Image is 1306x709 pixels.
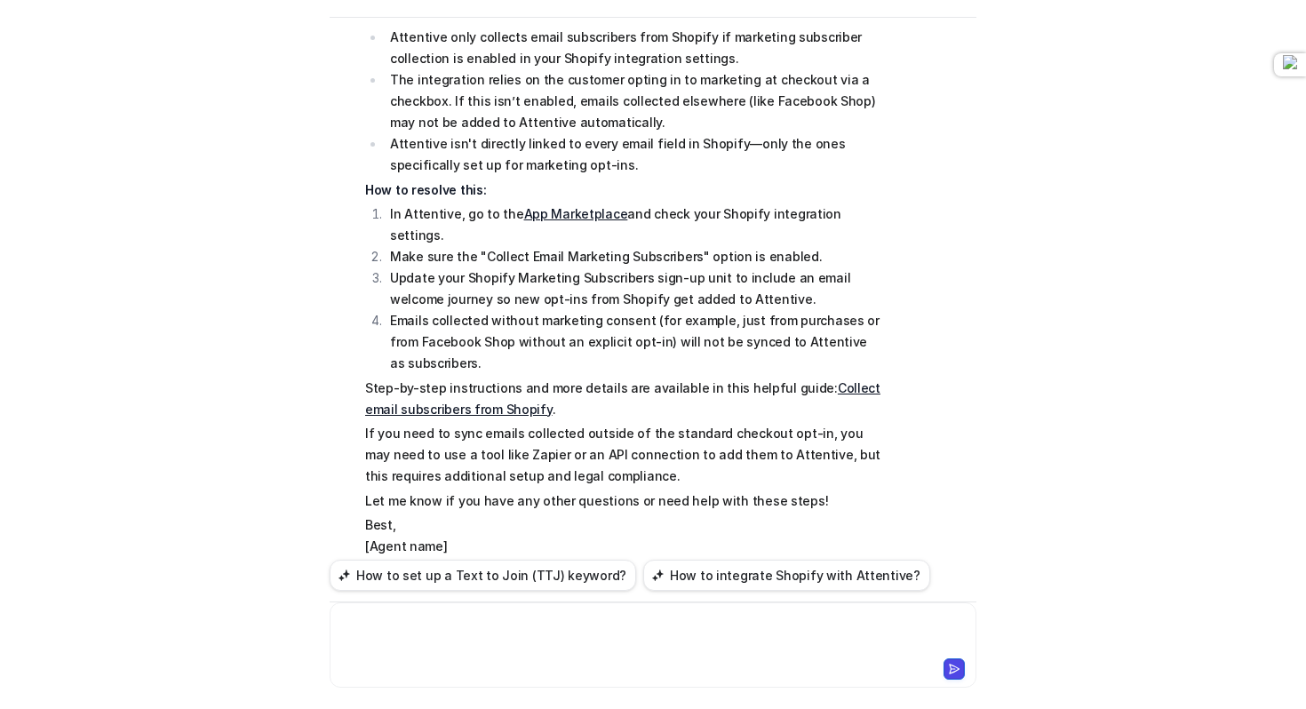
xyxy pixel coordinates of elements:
strong: How to resolve this: [365,182,486,197]
li: Attentive only collects email subscribers from Shopify if marketing subscriber collection is enab... [385,27,885,69]
p: Step-by-step instructions and more details are available in this helpful guide: . [365,378,885,420]
li: Update your Shopify Marketing Subscribers sign-up unit to include an email welcome journey so new... [385,267,885,310]
li: In Attentive, go to the and check your Shopify integration settings. [385,203,885,246]
li: The integration relies on the customer opting in to marketing at checkout via a checkbox. If this... [385,69,885,133]
li: Attentive isn't directly linked to every email field in Shopify—only the ones specifically set up... [385,133,885,176]
a: App Marketplace [524,206,628,221]
p: Best, [Agent name] [365,514,885,557]
button: How to set up a Text to Join (TTJ) keyword? [330,560,636,591]
p: If you need to sync emails collected outside of the standard checkout opt-in, you may need to use... [365,423,885,487]
a: Collect email subscribers from Shopify [365,380,880,417]
li: Make sure the "Collect Email Marketing Subscribers" option is enabled. [385,246,885,267]
p: Let me know if you have any other questions or need help with these steps! [365,490,885,512]
img: loops-logo [1283,55,1306,75]
button: How to integrate Shopify with Attentive? [643,560,930,591]
li: Emails collected without marketing consent (for example, just from purchases or from Facebook Sho... [385,310,885,374]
